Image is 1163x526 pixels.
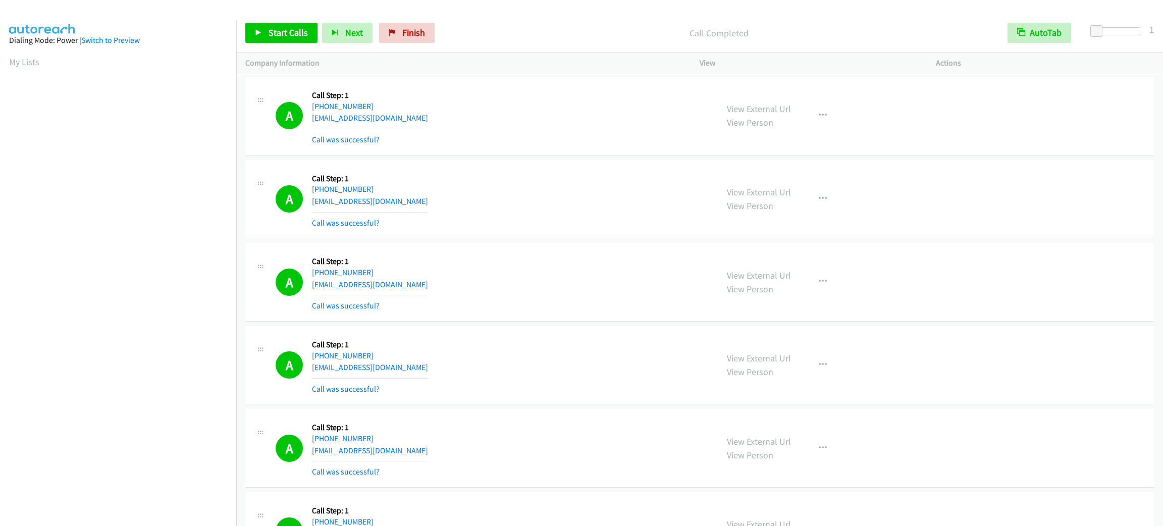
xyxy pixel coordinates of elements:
a: View External Url [727,103,791,115]
h5: Call Step: 1 [312,506,484,516]
h5: Call Step: 1 [312,423,428,433]
a: View External Url [727,186,791,198]
a: [PHONE_NUMBER] [312,101,374,111]
h1: A [276,435,303,462]
a: Call was successful? [312,218,380,228]
h5: Call Step: 1 [312,90,428,100]
a: [EMAIL_ADDRESS][DOMAIN_NAME] [312,196,428,206]
h5: Call Step: 1 [312,340,428,350]
a: Switch to Preview [81,35,140,45]
a: Start Calls [245,23,318,43]
h1: A [276,102,303,129]
a: [PHONE_NUMBER] [312,434,374,443]
a: View Person [727,449,773,461]
a: [EMAIL_ADDRESS][DOMAIN_NAME] [312,362,428,372]
span: Next [345,27,363,38]
h1: A [276,269,303,296]
p: Company Information [245,57,681,69]
a: View Person [727,117,773,128]
p: Actions [936,57,1154,69]
p: View [700,57,918,69]
a: View Person [727,200,773,212]
div: 1 [1149,23,1154,36]
a: [PHONE_NUMBER] [312,268,374,277]
button: AutoTab [1008,23,1071,43]
span: Start Calls [269,27,308,38]
a: [EMAIL_ADDRESS][DOMAIN_NAME] [312,280,428,289]
a: View Person [727,283,773,295]
h1: A [276,185,303,213]
a: Finish [379,23,435,43]
a: View External Url [727,352,791,364]
a: View External Url [727,436,791,447]
a: [PHONE_NUMBER] [312,351,374,360]
a: Call was successful? [312,384,380,394]
button: Next [322,23,373,43]
a: View External Url [727,270,791,281]
iframe: Resource Center [1134,223,1163,303]
h1: A [276,351,303,379]
a: My Lists [9,56,39,68]
a: [EMAIL_ADDRESS][DOMAIN_NAME] [312,113,428,123]
p: Call Completed [448,26,989,40]
a: Call was successful? [312,467,380,477]
div: Dialing Mode: Power | [9,34,227,46]
h5: Call Step: 1 [312,174,428,184]
h5: Call Step: 1 [312,256,428,267]
span: Finish [402,27,425,38]
a: [PHONE_NUMBER] [312,184,374,194]
a: [EMAIL_ADDRESS][DOMAIN_NAME] [312,446,428,455]
a: View Person [727,366,773,378]
a: Call was successful? [312,135,380,144]
a: Call was successful? [312,301,380,310]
